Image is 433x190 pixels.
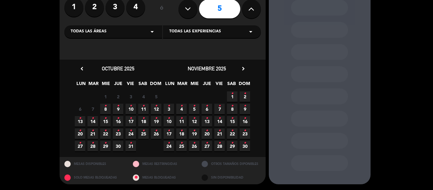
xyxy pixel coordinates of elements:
[87,128,98,139] span: 21
[206,126,208,136] i: •
[218,126,221,136] i: •
[117,113,119,123] i: •
[142,101,145,111] i: •
[176,141,187,151] span: 25
[168,101,170,111] i: •
[142,113,145,123] i: •
[202,80,212,90] span: JUE
[164,141,174,151] span: 24
[92,138,94,148] i: •
[214,141,225,151] span: 28
[177,80,187,90] span: MAR
[188,65,226,72] span: noviembre 2025
[244,126,246,136] i: •
[79,113,81,123] i: •
[197,157,266,171] div: OTROS TAMAÑOS DIPONIBLES
[79,126,81,136] i: •
[155,113,157,123] i: •
[92,126,94,136] i: •
[247,28,255,36] i: arrow_drop_down
[155,101,157,111] i: •
[100,91,111,102] span: 1
[126,116,136,127] span: 17
[240,128,250,139] span: 23
[214,104,225,114] span: 7
[138,80,148,90] span: SAB
[92,113,94,123] i: •
[87,104,98,114] span: 7
[130,138,132,148] i: •
[150,80,160,90] span: DOM
[138,91,149,102] span: 4
[113,128,123,139] span: 23
[100,80,111,90] span: MIE
[130,101,132,111] i: •
[227,91,237,102] span: 1
[214,116,225,127] span: 14
[240,91,250,102] span: 2
[202,116,212,127] span: 13
[202,128,212,139] span: 20
[87,141,98,151] span: 28
[244,88,246,99] i: •
[231,113,233,123] i: •
[75,104,85,114] span: 6
[231,138,233,148] i: •
[168,126,170,136] i: •
[168,138,170,148] i: •
[142,126,145,136] i: •
[60,157,128,171] div: MESAS DISPONIBLES
[240,141,250,151] span: 30
[218,138,221,148] i: •
[189,80,200,90] span: MIE
[128,157,197,171] div: MESAS RESTRINGIDAS
[164,128,174,139] span: 17
[244,138,246,148] i: •
[100,104,111,114] span: 8
[104,101,107,111] i: •
[126,91,136,102] span: 3
[104,138,107,148] i: •
[113,80,123,90] span: JUE
[231,126,233,136] i: •
[227,116,237,127] span: 15
[126,104,136,114] span: 10
[240,116,250,127] span: 16
[240,104,250,114] span: 9
[176,128,187,139] span: 18
[244,113,246,123] i: •
[202,141,212,151] span: 27
[87,116,98,127] span: 14
[165,80,175,90] span: LUN
[193,101,195,111] i: •
[231,101,233,111] i: •
[189,141,199,151] span: 26
[71,29,107,35] span: Todas las áreas
[151,128,161,139] span: 26
[227,141,237,151] span: 29
[151,104,161,114] span: 12
[189,116,199,127] span: 12
[197,171,266,184] div: SIN DISPONIBILIDAD
[76,80,86,90] span: LUN
[164,104,174,114] span: 3
[113,116,123,127] span: 16
[155,126,157,136] i: •
[214,128,225,139] span: 21
[130,126,132,136] i: •
[193,126,195,136] i: •
[75,141,85,151] span: 27
[168,113,170,123] i: •
[244,101,246,111] i: •
[88,80,99,90] span: MAR
[206,113,208,123] i: •
[206,138,208,148] i: •
[214,80,224,90] span: VIE
[180,138,183,148] i: •
[218,113,221,123] i: •
[206,101,208,111] i: •
[180,101,183,111] i: •
[180,126,183,136] i: •
[126,141,136,151] span: 31
[169,29,221,35] span: Todas las experiencias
